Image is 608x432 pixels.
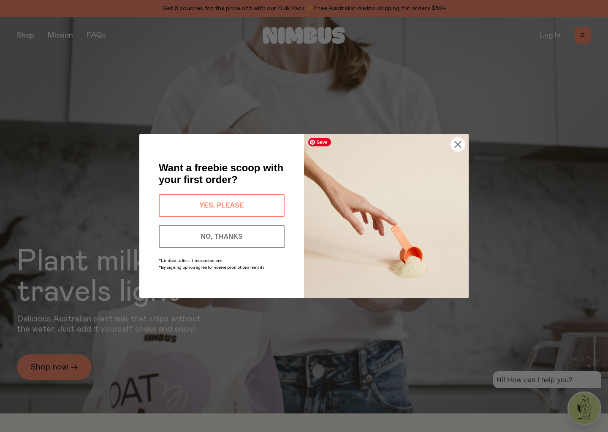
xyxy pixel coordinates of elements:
[159,194,285,217] button: YES, PLEASE
[159,259,222,263] span: *Limited to first-time customers
[451,137,465,152] button: Close dialog
[159,265,264,270] span: *By signing up you agree to receive promotional emails
[308,138,331,146] span: Save
[304,134,469,298] img: c0d45117-8e62-4a02-9742-374a5db49d45.jpeg
[159,162,283,185] span: Want a freebie scoop with your first order?
[159,225,285,248] button: NO, THANKS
